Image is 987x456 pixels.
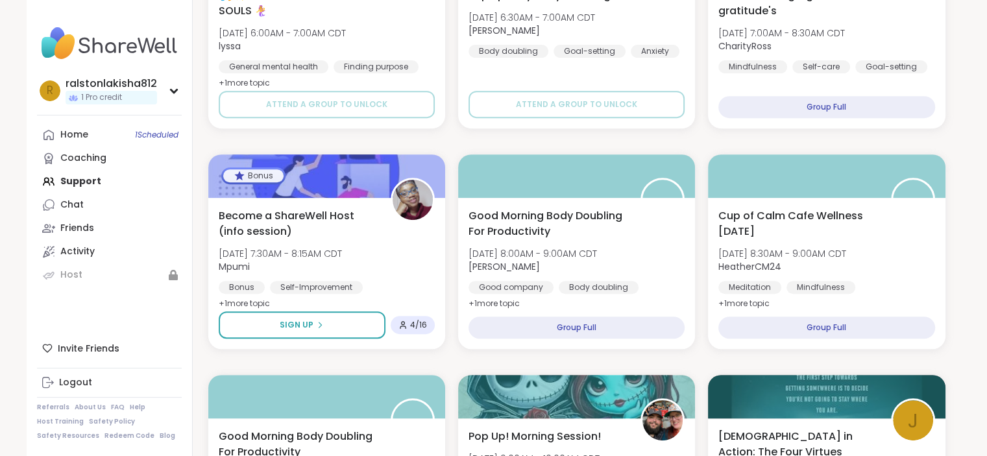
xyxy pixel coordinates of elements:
[37,193,182,217] a: Chat
[631,45,679,58] div: Anxiety
[60,245,95,258] div: Activity
[469,281,554,294] div: Good company
[642,180,683,220] img: Adrienne_QueenOfTheDawn
[219,260,250,273] b: Mpumi
[37,337,182,360] div: Invite Friends
[516,99,637,110] span: Attend a group to unlock
[47,82,53,99] span: r
[469,45,548,58] div: Body doubling
[219,311,385,339] button: Sign Up
[718,260,781,273] b: HeatherCM24
[559,281,639,294] div: Body doubling
[160,431,175,440] a: Blog
[219,281,265,294] div: Bonus
[37,371,182,394] a: Logout
[469,91,685,118] button: Attend a group to unlock
[219,27,346,40] span: [DATE] 6:00AM - 7:00AM CDT
[393,400,433,440] img: Adrienne_QueenOfTheDawn
[60,152,106,165] div: Coaching
[393,180,433,220] img: Mpumi
[219,40,241,53] b: lyssa
[280,319,313,331] span: Sign Up
[792,60,850,73] div: Self-care
[718,247,846,260] span: [DATE] 8:30AM - 9:00AM CDT
[642,400,683,440] img: Dom_F
[219,91,435,118] button: Attend a group to unlock
[75,403,106,412] a: About Us
[786,281,855,294] div: Mindfulness
[469,260,540,273] b: [PERSON_NAME]
[135,130,178,140] span: 1 Scheduled
[89,417,135,426] a: Safety Policy
[469,429,601,444] span: Pop Up! Morning Session!
[223,169,284,182] div: Bonus
[718,96,934,118] div: Group Full
[469,24,540,37] b: [PERSON_NAME]
[893,180,933,220] img: HeatherCM24
[266,99,387,110] span: Attend a group to unlock
[60,128,88,141] div: Home
[59,376,92,389] div: Logout
[855,60,927,73] div: Goal-setting
[554,45,626,58] div: Goal-setting
[111,403,125,412] a: FAQ
[60,269,82,282] div: Host
[469,11,595,24] span: [DATE] 6:30AM - 7:00AM CDT
[718,317,934,339] div: Group Full
[410,320,427,330] span: 4 / 16
[718,27,845,40] span: [DATE] 7:00AM - 8:30AM CDT
[334,60,419,73] div: Finding purpose
[270,281,363,294] div: Self-Improvement
[718,208,876,239] span: Cup of Calm Cafe Wellness [DATE]
[37,431,99,440] a: Safety Resources
[718,281,781,294] div: Meditation
[66,77,157,91] div: ralstonlakisha812
[60,222,94,235] div: Friends
[718,60,787,73] div: Mindfulness
[469,317,685,339] div: Group Full
[469,208,626,239] span: Good Morning Body Doubling For Productivity
[219,247,342,260] span: [DATE] 7:30AM - 8:15AM CDT
[81,92,122,103] span: 1 Pro credit
[37,147,182,170] a: Coaching
[37,403,69,412] a: Referrals
[219,208,376,239] span: Become a ShareWell Host (info session)
[130,403,145,412] a: Help
[469,247,597,260] span: [DATE] 8:00AM - 9:00AM CDT
[37,240,182,263] a: Activity
[219,60,328,73] div: General mental health
[37,263,182,287] a: Host
[60,198,84,211] div: Chat
[908,405,918,436] span: J
[37,217,182,240] a: Friends
[37,21,182,66] img: ShareWell Nav Logo
[37,123,182,147] a: Home1Scheduled
[104,431,154,440] a: Redeem Code
[37,417,84,426] a: Host Training
[718,40,772,53] b: CharityRoss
